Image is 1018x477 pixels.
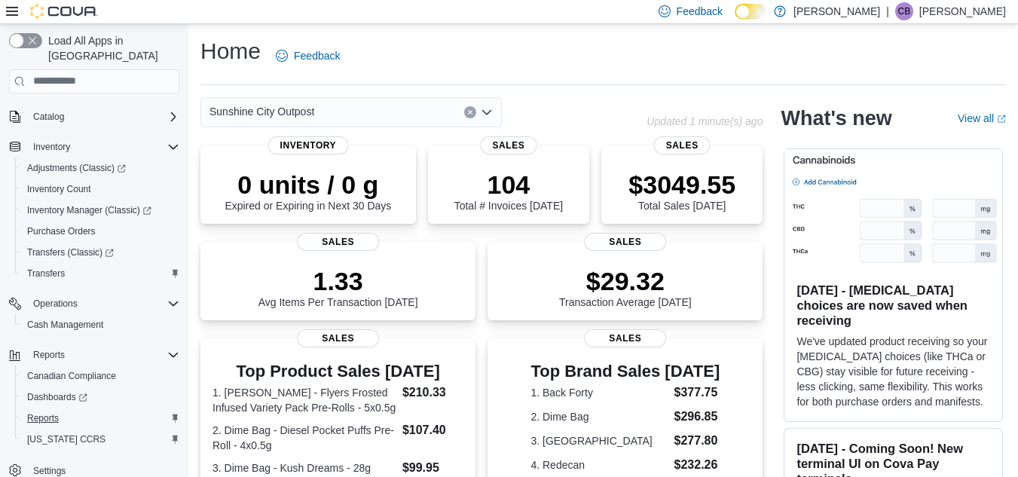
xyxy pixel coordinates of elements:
a: View allExternal link [958,112,1006,124]
button: Reports [3,344,185,365]
span: Load All Apps in [GEOGRAPHIC_DATA] [42,33,179,63]
h3: Top Brand Sales [DATE] [530,362,720,381]
p: [PERSON_NAME] [793,2,880,20]
a: Canadian Compliance [21,367,122,385]
img: Cova [30,4,98,19]
span: Operations [33,298,78,310]
span: Canadian Compliance [27,370,116,382]
p: 104 [454,170,563,200]
a: [US_STATE] CCRS [21,430,112,448]
svg: External link [997,115,1006,124]
button: Inventory [27,138,76,156]
button: Inventory Count [15,179,185,200]
button: Clear input [464,106,476,118]
span: Purchase Orders [27,225,96,237]
span: Feedback [677,4,723,19]
h1: Home [200,36,261,66]
span: Reports [21,409,179,427]
a: Adjustments (Classic) [21,159,132,177]
h3: Top Product Sales [DATE] [212,362,463,381]
span: Sunshine City Outpost [209,102,314,121]
a: Dashboards [15,387,185,408]
dd: $99.95 [402,459,463,477]
dt: 1. [PERSON_NAME] - Flyers Frosted Infused Variety Pack Pre-Rolls - 5x0.5g [212,385,396,415]
div: Transaction Average [DATE] [559,266,692,308]
div: Casey Bennett [895,2,913,20]
div: Expired or Expiring in Next 30 Days [225,170,391,212]
span: Reports [27,412,59,424]
span: Transfers (Classic) [27,246,114,258]
span: Cash Management [27,319,103,331]
p: [PERSON_NAME] [919,2,1006,20]
span: Transfers (Classic) [21,243,179,261]
p: | [886,2,889,20]
p: $3049.55 [628,170,735,200]
a: Inventory Manager (Classic) [21,201,157,219]
dt: 4. Redecan [530,457,668,472]
button: Open list of options [481,106,493,118]
span: Sales [480,136,537,154]
span: Inventory Manager (Classic) [21,201,179,219]
dt: 1. Back Forty [530,385,668,400]
span: Feedback [294,48,340,63]
button: Operations [27,295,84,313]
span: Adjustments (Classic) [27,162,126,174]
span: Operations [27,295,179,313]
span: Inventory [33,141,70,153]
dt: 2. Dime Bag [530,409,668,424]
span: Inventory [268,136,349,154]
span: Washington CCRS [21,430,179,448]
a: Reports [21,409,65,427]
span: Cash Management [21,316,179,334]
a: Cash Management [21,316,109,334]
dd: $377.75 [674,384,720,402]
a: Inventory Count [21,180,97,198]
a: Adjustments (Classic) [15,157,185,179]
div: Total # Invoices [DATE] [454,170,563,212]
span: Reports [27,346,179,364]
button: Cash Management [15,314,185,335]
a: Purchase Orders [21,222,102,240]
p: We've updated product receiving so your [MEDICAL_DATA] choices (like THCa or CBG) stay visible fo... [796,334,990,409]
button: Reports [15,408,185,429]
dd: $277.80 [674,432,720,450]
span: Inventory Count [21,180,179,198]
button: Canadian Compliance [15,365,185,387]
button: Transfers [15,263,185,284]
button: [US_STATE] CCRS [15,429,185,450]
dd: $210.33 [402,384,463,402]
span: Sales [654,136,711,154]
p: 0 units / 0 g [225,170,391,200]
a: Inventory Manager (Classic) [15,200,185,221]
div: Total Sales [DATE] [628,170,735,212]
span: Transfers [27,268,65,280]
h2: What's new [781,106,891,130]
span: CB [898,2,911,20]
dd: $232.26 [674,456,720,474]
span: Inventory Count [27,183,91,195]
span: Dashboards [27,391,87,403]
span: Transfers [21,264,179,283]
button: Catalog [3,106,185,127]
a: Transfers (Classic) [21,243,120,261]
span: Catalog [33,111,64,123]
span: Reports [33,349,65,361]
a: Feedback [270,41,346,71]
span: Dashboards [21,388,179,406]
dd: $296.85 [674,408,720,426]
dt: 2. Dime Bag - Diesel Pocket Puffs Pre-Roll - 4x0.5g [212,423,396,453]
dd: $107.40 [402,421,463,439]
span: Settings [33,465,66,477]
button: Purchase Orders [15,221,185,242]
span: Inventory Manager (Classic) [27,204,151,216]
p: $29.32 [559,266,692,296]
p: 1.33 [258,266,418,296]
dt: 3. [GEOGRAPHIC_DATA] [530,433,668,448]
span: [US_STATE] CCRS [27,433,105,445]
p: Updated 1 minute(s) ago [647,115,763,127]
a: Transfers [21,264,71,283]
h3: [DATE] - [MEDICAL_DATA] choices are now saved when receiving [796,283,990,328]
button: Catalog [27,108,70,126]
span: Sales [297,233,380,251]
